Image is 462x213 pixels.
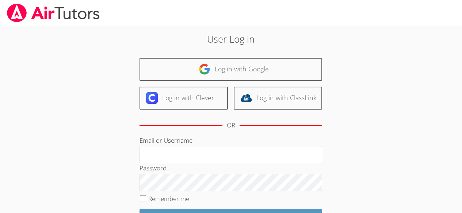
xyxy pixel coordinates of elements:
[146,92,158,104] img: clever-logo-6eab21bc6e7a338710f1a6ff85c0baf02591cd810cc4098c63d3a4b26e2feb20.svg
[140,136,192,145] label: Email or Username
[234,87,322,110] a: Log in with ClassLink
[6,4,100,22] img: airtutors_banner-c4298cdbf04f3fff15de1276eac7730deb9818008684d7c2e4769d2f7ddbe033.png
[148,194,189,203] label: Remember me
[140,164,167,172] label: Password
[199,63,210,75] img: google-logo-50288ca7cdecda66e5e0955fdab243c47b7ad437acaf1139b6f446037453330a.svg
[140,87,228,110] a: Log in with Clever
[140,58,322,81] a: Log in with Google
[240,92,252,104] img: classlink-logo-d6bb404cc1216ec64c9a2012d9dc4662098be43eaf13dc465df04b49fa7ab582.svg
[106,32,356,46] h2: User Log in
[227,120,235,131] div: OR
